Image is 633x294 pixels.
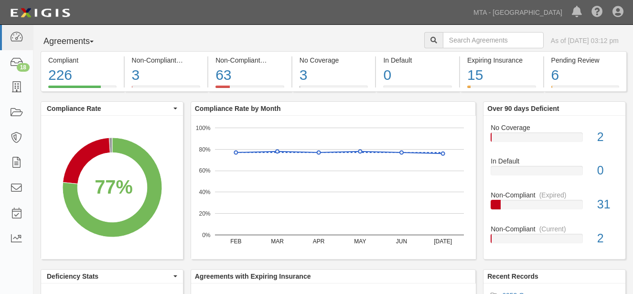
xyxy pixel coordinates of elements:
[195,105,281,112] b: Compliance Rate by Month
[7,4,73,22] img: Logo
[300,55,368,65] div: No Coverage
[95,173,133,200] div: 77%
[47,104,171,113] span: Compliance Rate
[376,86,459,93] a: In Default0
[180,55,207,65] div: (Current)
[434,238,452,245] text: [DATE]
[208,86,291,93] a: Non-Compliant(Expired)63
[300,65,368,86] div: 3
[41,32,112,51] button: Agreements
[196,124,211,131] text: 100%
[483,224,625,234] div: Non-Compliant
[483,156,625,166] div: In Default
[467,65,536,86] div: 15
[460,86,543,93] a: Expiring Insurance15
[195,272,311,280] b: Agreements with Expiring Insurance
[590,129,625,146] div: 2
[551,65,620,86] div: 6
[292,86,376,93] a: No Coverage3
[467,55,536,65] div: Expiring Insurance
[41,116,183,259] svg: A chart.
[539,190,567,200] div: (Expired)
[443,32,544,48] input: Search Agreements
[491,156,618,190] a: In Default0
[491,123,618,157] a: No Coverage2
[41,86,124,93] a: Compliant226
[48,55,117,65] div: Compliant
[487,105,559,112] b: Over 90 days Deficient
[396,238,407,245] text: JUN
[132,55,201,65] div: Non-Compliant (Current)
[230,238,241,245] text: FEB
[551,55,620,65] div: Pending Review
[313,238,325,245] text: APR
[590,162,625,179] div: 0
[539,224,566,234] div: (Current)
[215,65,284,86] div: 63
[591,7,603,18] i: Help Center - Complianz
[487,272,538,280] b: Recent Records
[125,86,208,93] a: Non-Compliant(Current)3
[199,146,210,152] text: 80%
[202,231,211,238] text: 0%
[47,272,171,281] span: Deficiency Stats
[132,65,201,86] div: 3
[491,224,618,251] a: Non-Compliant(Current)2
[483,123,625,132] div: No Coverage
[41,102,183,115] button: Compliance Rate
[199,189,210,196] text: 40%
[48,65,117,86] div: 226
[491,190,618,224] a: Non-Compliant(Expired)31
[590,230,625,247] div: 2
[469,3,567,22] a: MTA - [GEOGRAPHIC_DATA]
[354,238,366,245] text: MAY
[191,116,476,259] svg: A chart.
[215,55,284,65] div: Non-Compliant (Expired)
[17,63,30,72] div: 18
[41,270,183,283] button: Deficiency Stats
[199,167,210,174] text: 60%
[199,210,210,217] text: 20%
[544,86,627,93] a: Pending Review6
[483,190,625,200] div: Non-Compliant
[383,65,452,86] div: 0
[551,36,619,45] div: As of [DATE] 03:12 pm
[271,238,284,245] text: MAR
[383,55,452,65] div: In Default
[590,196,625,213] div: 31
[264,55,291,65] div: (Expired)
